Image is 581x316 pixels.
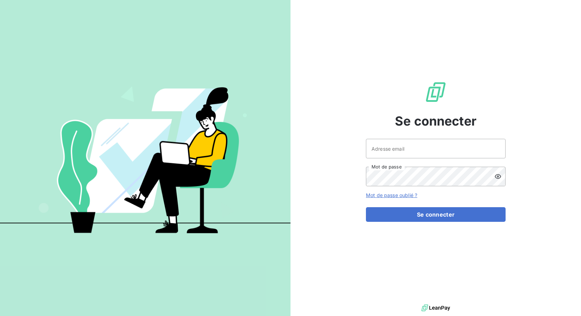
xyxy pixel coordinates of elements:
[421,303,450,313] img: logo
[366,192,417,198] a: Mot de passe oublié ?
[425,81,447,103] img: Logo LeanPay
[366,207,506,222] button: Se connecter
[395,112,477,130] span: Se connecter
[366,139,506,158] input: placeholder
